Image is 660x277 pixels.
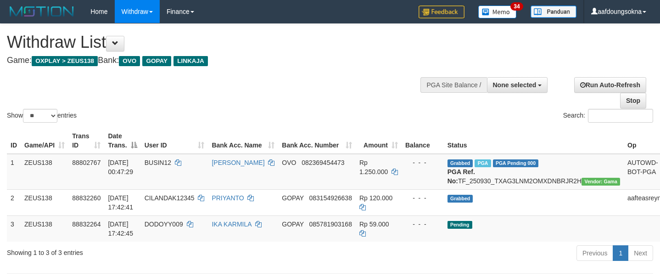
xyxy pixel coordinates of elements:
[359,159,388,175] span: Rp 1.250.000
[145,159,171,166] span: BUSIN12
[7,128,21,154] th: ID
[563,109,653,123] label: Search:
[405,220,440,229] div: - - -
[7,244,268,257] div: Showing 1 to 3 of 3 entries
[173,56,208,66] span: LINKAJA
[108,159,133,175] span: [DATE] 00:47:29
[309,194,352,202] span: Copy 083154926638 to clipboard
[487,77,548,93] button: None selected
[23,109,57,123] select: Showentries
[7,5,77,18] img: MOTION_logo.png
[405,193,440,203] div: - - -
[7,109,77,123] label: Show entries
[359,220,389,228] span: Rp 59.000
[444,154,624,190] td: TF_250930_TXAG3LNM2OMXDNBRJR2H
[282,159,296,166] span: OVO
[444,128,624,154] th: Status
[613,245,628,261] a: 1
[420,77,487,93] div: PGA Site Balance /
[119,56,140,66] span: OVO
[405,158,440,167] div: - - -
[531,6,576,18] img: panduan.png
[478,6,517,18] img: Button%20Memo.svg
[282,220,303,228] span: GOPAY
[493,159,539,167] span: PGA Pending
[574,77,646,93] a: Run Auto-Refresh
[145,194,195,202] span: CILANDAK12345
[212,220,251,228] a: IKA KARMILA
[447,168,475,185] b: PGA Ref. No:
[402,128,444,154] th: Balance
[145,220,183,228] span: DODOYY009
[142,56,171,66] span: GOPAY
[620,93,646,108] a: Stop
[21,154,68,190] td: ZEUS138
[32,56,98,66] span: OXPLAY > ZEUS138
[419,6,464,18] img: Feedback.jpg
[510,2,523,11] span: 34
[21,189,68,215] td: ZEUS138
[282,194,303,202] span: GOPAY
[447,159,473,167] span: Grabbed
[72,194,101,202] span: 88832260
[72,220,101,228] span: 88832264
[212,194,244,202] a: PRIYANTO
[493,81,537,89] span: None selected
[576,245,613,261] a: Previous
[141,128,208,154] th: User ID: activate to sort column ascending
[588,109,653,123] input: Search:
[72,159,101,166] span: 88802767
[212,159,264,166] a: [PERSON_NAME]
[21,215,68,242] td: ZEUS138
[108,220,133,237] span: [DATE] 17:42:45
[68,128,104,154] th: Trans ID: activate to sort column ascending
[302,159,344,166] span: Copy 082369454473 to clipboard
[7,154,21,190] td: 1
[475,159,491,167] span: Marked by aafsreyleap
[447,195,473,203] span: Grabbed
[356,128,402,154] th: Amount: activate to sort column ascending
[7,56,431,65] h4: Game: Bank:
[628,245,653,261] a: Next
[208,128,278,154] th: Bank Acc. Name: activate to sort column ascending
[7,215,21,242] td: 3
[278,128,356,154] th: Bank Acc. Number: activate to sort column ascending
[21,128,68,154] th: Game/API: activate to sort column ascending
[104,128,140,154] th: Date Trans.: activate to sort column descending
[359,194,392,202] span: Rp 120.000
[7,189,21,215] td: 2
[108,194,133,211] span: [DATE] 17:42:41
[447,221,472,229] span: Pending
[309,220,352,228] span: Copy 085781903168 to clipboard
[7,33,431,51] h1: Withdraw List
[582,178,620,186] span: Vendor URL: https://trx31.1velocity.biz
